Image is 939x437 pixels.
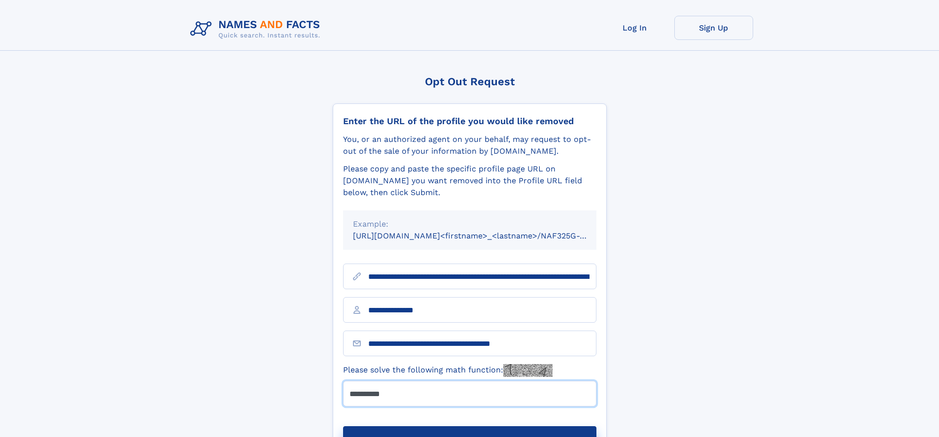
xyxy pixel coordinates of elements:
[353,231,615,240] small: [URL][DOMAIN_NAME]<firstname>_<lastname>/NAF325G-xxxxxxxx
[595,16,674,40] a: Log In
[343,364,553,377] label: Please solve the following math function:
[343,134,596,157] div: You, or an authorized agent on your behalf, may request to opt-out of the sale of your informatio...
[674,16,753,40] a: Sign Up
[186,16,328,42] img: Logo Names and Facts
[343,163,596,199] div: Please copy and paste the specific profile page URL on [DOMAIN_NAME] you want removed into the Pr...
[353,218,587,230] div: Example:
[333,75,607,88] div: Opt Out Request
[343,116,596,127] div: Enter the URL of the profile you would like removed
